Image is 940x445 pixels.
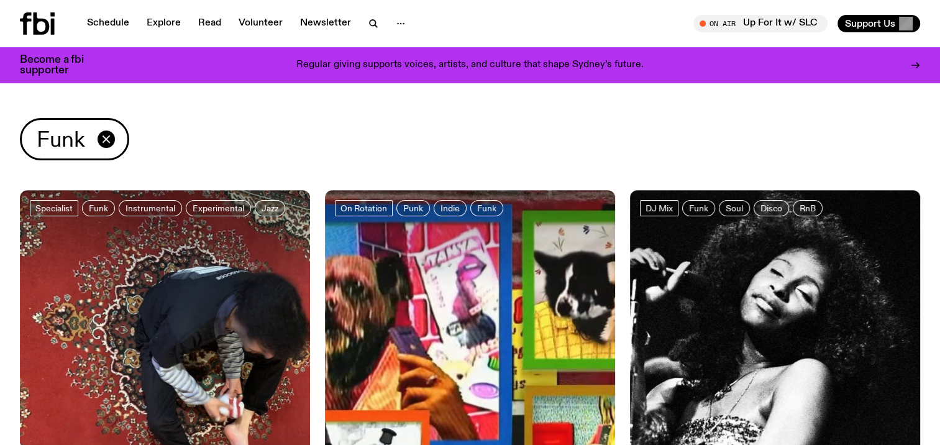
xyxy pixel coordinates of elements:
a: DJ Mix [640,200,678,216]
a: Schedule [80,15,137,32]
span: Jazz [262,203,278,213]
a: Soul [719,200,750,216]
a: Indie [434,200,467,216]
span: DJ Mix [646,203,673,213]
a: Funk [82,200,115,216]
a: RnB [793,200,823,216]
a: Explore [139,15,188,32]
a: Volunteer [231,15,290,32]
a: Instrumental [119,200,182,216]
span: Soul [726,203,743,213]
a: Jazz [255,200,285,216]
p: Regular giving supports voices, artists, and culture that shape Sydney’s future. [296,60,644,71]
span: Funk [477,203,496,213]
button: Support Us [837,15,920,32]
h3: Become a fbi supporter [20,55,99,76]
span: Instrumental [125,203,175,213]
span: Funk [89,203,108,213]
span: Punk [403,203,423,213]
span: Funk [37,127,85,152]
a: Funk [470,200,503,216]
a: Specialist [30,200,78,216]
span: Indie [440,203,460,213]
span: On Rotation [340,203,387,213]
span: Experimental [193,203,244,213]
span: Funk [689,203,708,213]
span: Specialist [35,203,73,213]
span: Disco [760,203,782,213]
a: Funk [682,200,715,216]
a: Punk [396,200,430,216]
a: Disco [754,200,789,216]
a: Read [191,15,229,32]
button: On AirUp For It w/ SLC [693,15,828,32]
a: On Rotation [335,200,393,216]
a: Newsletter [293,15,358,32]
span: RnB [800,203,816,213]
a: Experimental [186,200,251,216]
span: Support Us [845,18,895,29]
